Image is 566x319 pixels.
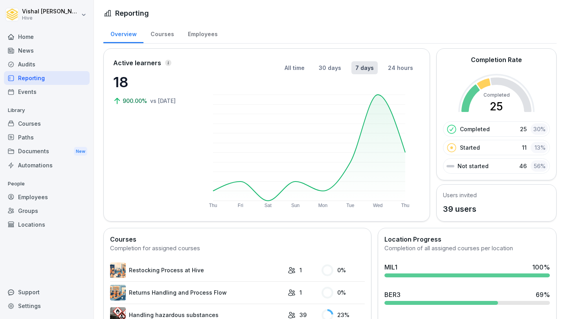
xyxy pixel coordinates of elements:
a: Events [4,85,90,99]
a: MIL1100% [381,259,553,280]
div: New [74,147,87,156]
img: whxspouhdmc5dw11exs3agrf.png [110,285,126,301]
a: Employees [181,23,224,43]
a: Home [4,30,90,44]
p: 1 [300,288,302,297]
p: 39 [300,311,307,319]
div: Documents [4,144,90,159]
div: 100 % [532,262,550,272]
a: Reporting [4,71,90,85]
p: 25 [520,125,527,133]
div: 0 % [322,264,365,276]
text: Wed [373,203,382,208]
a: Automations [4,158,90,172]
button: 24 hours [384,61,417,74]
p: 900.00% [123,97,149,105]
div: BER3 [384,290,401,299]
a: Locations [4,218,90,231]
div: MIL1 [384,262,397,272]
a: Overview [103,23,143,43]
a: Audits [4,57,90,71]
text: Sat [265,203,272,208]
p: Active learners [113,58,161,68]
a: Groups [4,204,90,218]
a: News [4,44,90,57]
p: Not started [458,162,489,170]
p: 11 [522,143,527,152]
p: Library [4,104,90,117]
a: BER369% [381,287,553,308]
h2: Courses [110,235,365,244]
h2: Location Progress [384,235,550,244]
text: Sun [291,203,300,208]
a: Courses [143,23,181,43]
p: vs [DATE] [150,97,176,105]
a: Restocking Process at Hive [110,262,284,278]
text: Thu [401,203,410,208]
p: Completed [460,125,490,133]
a: Returns Handling and Process Flow [110,285,284,301]
p: People [4,178,90,190]
button: All time [281,61,309,74]
a: Employees [4,190,90,204]
h2: Completion Rate [471,55,522,64]
a: Courses [4,117,90,130]
h1: Reporting [115,8,149,18]
div: 69 % [536,290,550,299]
text: Fri [238,203,243,208]
text: Thu [209,203,217,208]
p: 1 [300,266,302,274]
p: Hive [22,15,79,21]
text: Tue [346,203,355,208]
a: DocumentsNew [4,144,90,159]
div: 0 % [322,287,365,299]
div: Completion of all assigned courses per location [384,244,550,253]
p: 18 [113,71,192,93]
div: 30 % [531,123,548,135]
div: 13 % [531,142,548,153]
p: 39 users [443,203,477,215]
img: t72cg3dsrbajyqggvzmlmfek.png [110,262,126,278]
div: 56 % [531,160,548,172]
p: Started [460,143,480,152]
h5: Users invited [443,191,477,199]
a: Settings [4,299,90,313]
button: 30 days [315,61,345,74]
button: 7 days [351,61,378,74]
div: Completion for assigned courses [110,244,365,253]
p: 46 [519,162,527,170]
text: Mon [318,203,327,208]
div: Support [4,285,90,299]
a: Paths [4,130,90,144]
p: Vishal [PERSON_NAME] [22,8,79,15]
